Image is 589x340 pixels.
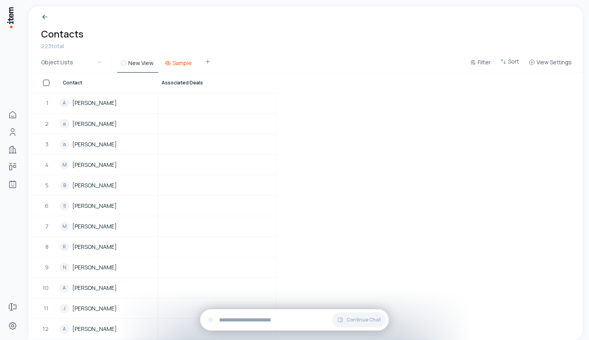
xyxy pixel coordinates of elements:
a: [PERSON_NAME] [72,181,117,189]
a: [PERSON_NAME] [72,243,117,251]
button: View Settings [525,58,575,72]
div: S [60,201,69,211]
button: New View [117,58,158,73]
div: a [60,140,69,149]
span: 6 [45,202,49,210]
a: [PERSON_NAME] [72,222,117,230]
div: A [60,98,69,108]
div: A [60,324,69,334]
a: Forms [5,299,21,315]
a: [PERSON_NAME] [72,140,117,148]
span: 3 [45,140,49,148]
a: [PERSON_NAME] [72,263,117,271]
div: a [60,119,69,129]
a: [PERSON_NAME] [72,120,117,128]
a: Settings [5,318,21,334]
button: Continue Chat [332,312,386,327]
a: Home [5,107,21,123]
img: Item Brain Logo [6,6,14,29]
div: M [60,222,69,231]
button: Sort [494,58,525,72]
span: 12 [43,325,49,333]
button: Sample [161,58,197,73]
span: Sort [508,58,519,65]
span: 10 [43,284,49,292]
span: 7 [45,222,49,230]
p: Breadcrumb [49,13,81,21]
a: [PERSON_NAME] [72,305,117,312]
div: B [60,181,69,190]
span: 9 [45,263,49,271]
div: A [60,283,69,293]
div: R [60,242,69,252]
a: [PERSON_NAME] [72,284,117,292]
span: 4 [45,161,49,169]
a: Agents [5,176,21,192]
div: J [60,304,69,313]
a: Deals [5,159,21,175]
span: 11 [44,305,49,312]
span: Contact [63,80,82,86]
span: View Settings [536,58,572,66]
span: 8 [45,243,49,251]
span: Associated Deals [161,80,203,86]
span: Filter [478,58,491,66]
a: [PERSON_NAME] [72,99,117,107]
div: N [60,263,69,272]
a: [PERSON_NAME] [72,161,117,169]
span: 1 [46,99,49,107]
div: M [60,160,69,170]
a: [PERSON_NAME] [72,202,117,210]
div: Continue Chat [200,309,389,331]
span: 2 [45,120,49,128]
a: People [5,124,21,140]
h1: Contacts [41,28,83,40]
a: [PERSON_NAME] [72,325,117,333]
span: 5 [45,181,49,189]
span: Continue Chat [347,317,381,323]
div: 223 total [41,42,83,50]
a: Breadcrumb [41,13,81,21]
button: Filter [467,58,494,72]
a: Companies [5,142,21,157]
